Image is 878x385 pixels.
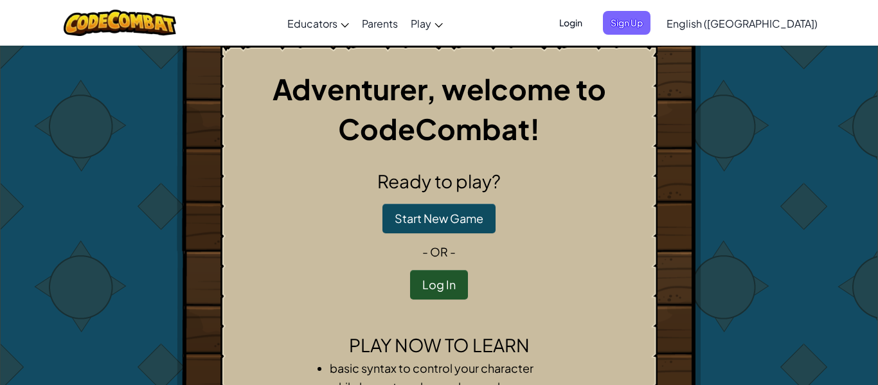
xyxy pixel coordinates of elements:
span: or [430,244,448,259]
a: Educators [281,6,355,40]
a: Parents [355,6,404,40]
img: CodeCombat logo [64,10,176,36]
li: basic syntax to control your character [330,359,574,377]
span: Educators [287,17,337,30]
h1: Adventurer, welcome to CodeCombat! [231,69,647,148]
a: Play [404,6,449,40]
span: English ([GEOGRAPHIC_DATA]) [667,17,818,30]
h2: Play now to learn [231,332,647,359]
button: Login [551,11,590,35]
h2: Ready to play? [231,168,647,195]
span: - [448,244,456,259]
span: - [422,244,430,259]
button: Log In [410,270,468,300]
span: Play [411,17,431,30]
button: Sign Up [603,11,650,35]
button: Start New Game [382,204,496,233]
a: English ([GEOGRAPHIC_DATA]) [660,6,824,40]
